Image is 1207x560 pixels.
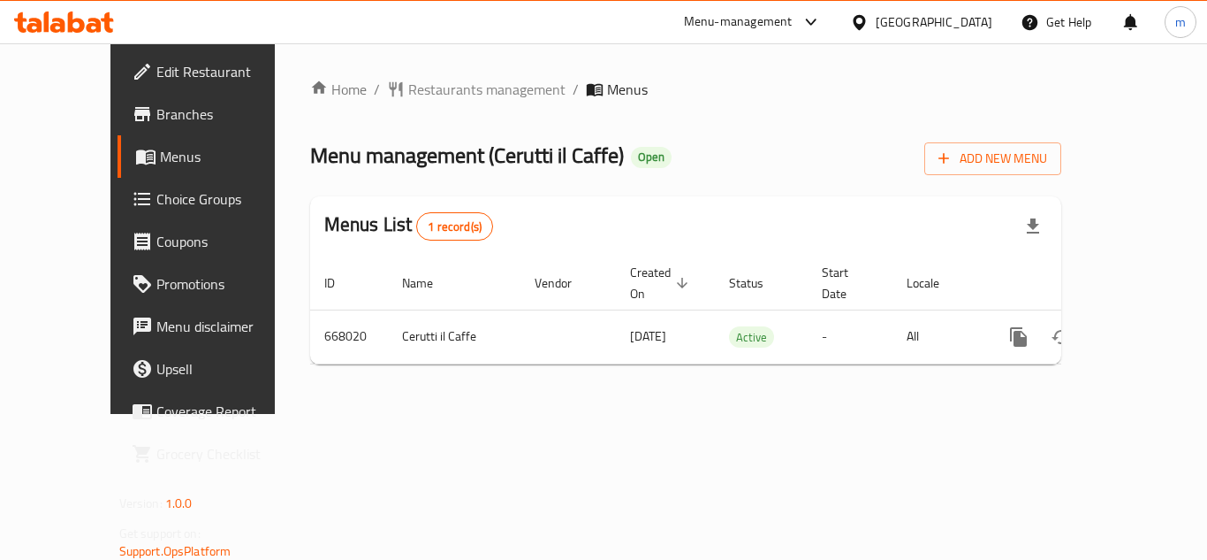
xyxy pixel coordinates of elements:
[374,79,380,100] li: /
[156,61,298,82] span: Edit Restaurant
[983,257,1181,311] th: Actions
[535,272,595,294] span: Vendor
[310,257,1181,364] table: enhanced table
[388,310,520,364] td: Cerutti il Caffe
[118,93,312,135] a: Branches
[924,142,1061,175] button: Add New Menu
[118,220,312,263] a: Coupons
[808,310,892,364] td: -
[118,178,312,220] a: Choice Groups
[630,262,694,304] span: Created On
[156,273,298,295] span: Promotions
[938,148,1047,170] span: Add New Menu
[324,272,358,294] span: ID
[607,79,648,100] span: Menus
[1012,205,1054,248] div: Export file
[310,135,624,175] span: Menu management ( Cerutti il Caffe )
[573,79,579,100] li: /
[324,211,493,241] h2: Menus List
[165,492,193,515] span: 1.0.0
[907,272,962,294] span: Locale
[387,79,566,100] a: Restaurants management
[156,443,298,464] span: Grocery Checklist
[119,522,201,545] span: Get support on:
[119,492,163,515] span: Version:
[156,358,298,380] span: Upsell
[156,401,298,422] span: Coverage Report
[310,79,1062,100] nav: breadcrumb
[408,79,566,100] span: Restaurants management
[118,433,312,475] a: Grocery Checklist
[631,150,672,165] span: Open
[160,146,298,167] span: Menus
[892,310,983,364] td: All
[729,327,774,348] span: Active
[684,12,793,33] div: Menu-management
[402,272,456,294] span: Name
[156,316,298,337] span: Menu disclaimer
[631,147,672,168] div: Open
[417,219,492,235] span: 1 record(s)
[118,135,312,178] a: Menus
[822,262,871,304] span: Start Date
[1040,316,1082,358] button: Change Status
[729,326,774,348] div: Active
[1175,12,1186,32] span: m
[118,50,312,93] a: Edit Restaurant
[310,310,388,364] td: 668020
[156,231,298,252] span: Coupons
[118,390,312,433] a: Coverage Report
[118,305,312,348] a: Menu disclaimer
[876,12,992,32] div: [GEOGRAPHIC_DATA]
[630,325,666,348] span: [DATE]
[310,79,367,100] a: Home
[118,263,312,305] a: Promotions
[156,104,298,125] span: Branches
[998,316,1040,358] button: more
[729,272,786,294] span: Status
[118,348,312,390] a: Upsell
[156,188,298,210] span: Choice Groups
